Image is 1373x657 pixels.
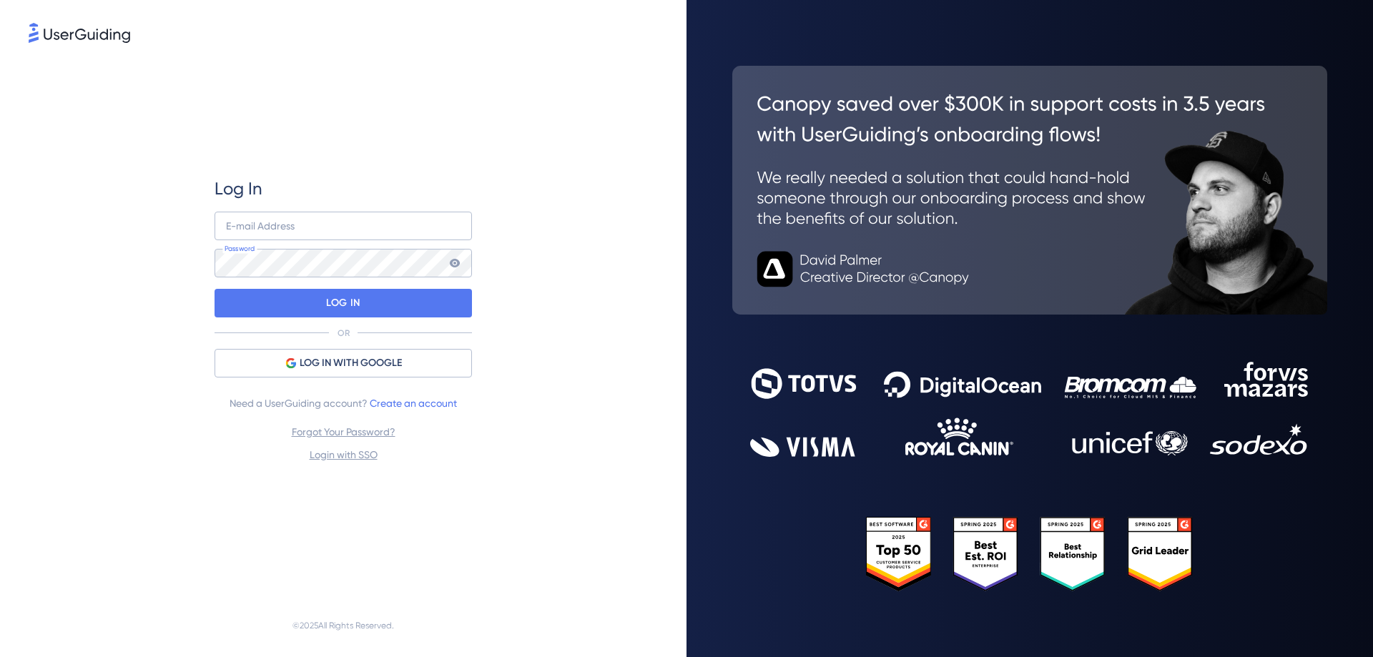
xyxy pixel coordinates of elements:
a: Login with SSO [310,449,378,460]
span: Need a UserGuiding account? [230,395,457,412]
img: 26c0aa7c25a843aed4baddd2b5e0fa68.svg [732,66,1327,315]
span: Log In [215,177,262,200]
span: © 2025 All Rights Reserved. [292,617,394,634]
img: 8faab4ba6bc7696a72372aa768b0286c.svg [29,23,130,43]
img: 25303e33045975176eb484905ab012ff.svg [866,517,1194,592]
p: LOG IN [326,292,360,315]
a: Forgot Your Password? [292,426,395,438]
p: OR [338,327,350,339]
a: Create an account [370,397,457,409]
img: 9302ce2ac39453076f5bc0f2f2ca889b.svg [750,362,1309,457]
span: LOG IN WITH GOOGLE [300,355,402,372]
input: example@company.com [215,212,472,240]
